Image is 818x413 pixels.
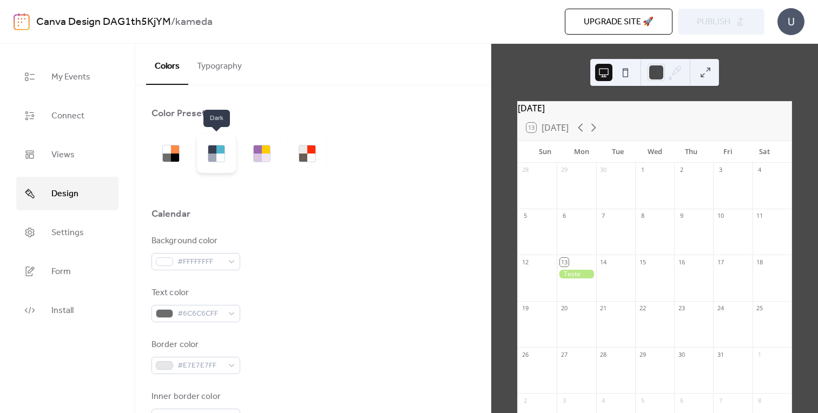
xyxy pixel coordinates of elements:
[636,141,673,163] div: Wed
[565,9,672,35] button: Upgrade site 🚀
[175,12,213,32] b: kameda
[638,396,647,404] div: 5
[151,390,238,403] div: Inner border color
[599,212,608,220] div: 7
[638,304,647,312] div: 22
[51,69,90,86] span: My Events
[51,224,84,242] span: Settings
[526,141,563,163] div: Sun
[16,138,118,171] a: Views
[716,258,724,266] div: 17
[177,308,223,321] span: #6C6C6CFF
[177,256,223,269] span: #FFFFFFFF
[51,185,78,203] span: Design
[756,212,764,220] div: 11
[51,302,74,319] span: Install
[677,304,685,312] div: 23
[599,258,608,266] div: 14
[756,166,764,174] div: 4
[716,350,724,358] div: 31
[716,166,724,174] div: 3
[599,304,608,312] div: 21
[599,166,608,174] div: 30
[16,99,118,132] a: Connect
[599,396,608,404] div: 4
[521,350,529,358] div: 26
[51,263,71,281] span: Form
[560,258,568,266] div: 13
[638,212,647,220] div: 8
[171,12,175,32] b: /
[677,166,685,174] div: 2
[16,294,118,327] a: Install
[716,396,724,404] div: 7
[521,304,529,312] div: 19
[560,304,568,312] div: 20
[638,166,647,174] div: 1
[560,166,568,174] div: 29
[600,141,637,163] div: Tue
[673,141,710,163] div: Thu
[584,16,654,29] span: Upgrade site 🚀
[151,107,210,120] div: Color Presets
[146,44,188,85] button: Colors
[203,110,230,127] span: Dark
[716,212,724,220] div: 10
[563,141,600,163] div: Mon
[560,212,568,220] div: 6
[677,396,685,404] div: 6
[188,44,250,84] button: Typography
[638,350,647,358] div: 29
[677,258,685,266] div: 16
[677,350,685,358] div: 30
[716,304,724,312] div: 24
[557,270,596,279] div: Teste
[756,350,764,358] div: 1
[51,146,75,164] span: Views
[638,258,647,266] div: 15
[756,258,764,266] div: 18
[710,141,747,163] div: Fri
[777,8,804,35] div: U
[560,396,568,404] div: 3
[16,255,118,288] a: Form
[151,338,238,351] div: Border color
[521,166,529,174] div: 28
[521,258,529,266] div: 12
[177,359,223,372] span: #E7E7E7FF
[521,396,529,404] div: 2
[756,396,764,404] div: 8
[518,102,791,115] div: [DATE]
[746,141,783,163] div: Sat
[756,304,764,312] div: 25
[16,177,118,210] a: Design
[677,212,685,220] div: 9
[521,212,529,220] div: 5
[151,287,238,299] div: Text color
[36,12,171,32] a: Canva Design DAG1th5KjYM
[151,208,190,221] div: Calendar
[151,235,238,248] div: Background color
[51,108,84,125] span: Connect
[16,60,118,94] a: My Events
[560,350,568,358] div: 27
[14,13,30,30] img: logo
[599,350,608,358] div: 28
[16,216,118,249] a: Settings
